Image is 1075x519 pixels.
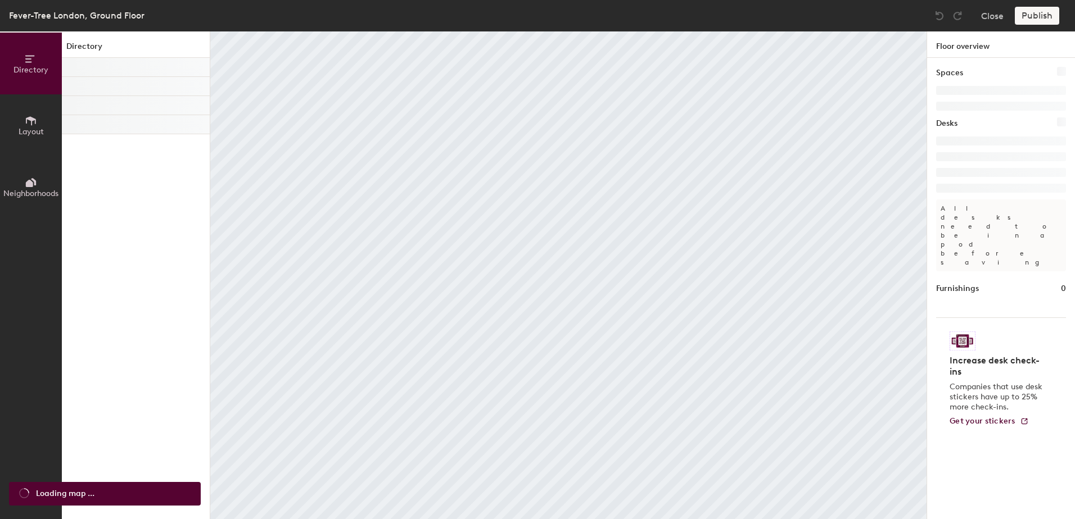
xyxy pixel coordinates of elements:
[3,189,58,198] span: Neighborhoods
[934,10,945,21] img: Undo
[13,65,48,75] span: Directory
[950,417,1029,426] a: Get your stickers
[936,117,957,130] h1: Desks
[19,127,44,136] span: Layout
[936,199,1066,271] p: All desks need to be in a pod before saving
[36,488,94,500] span: Loading map ...
[952,10,963,21] img: Redo
[936,67,963,79] h1: Spaces
[950,355,1046,377] h4: Increase desk check-ins
[950,331,975,350] img: Sticker logo
[1061,283,1066,295] h1: 0
[210,31,927,519] canvas: Map
[62,40,210,58] h1: Directory
[981,7,1004,25] button: Close
[9,8,144,22] div: Fever-Tree London, Ground Floor
[950,416,1015,426] span: Get your stickers
[927,31,1075,58] h1: Floor overview
[950,382,1046,412] p: Companies that use desk stickers have up to 25% more check-ins.
[936,283,979,295] h1: Furnishings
